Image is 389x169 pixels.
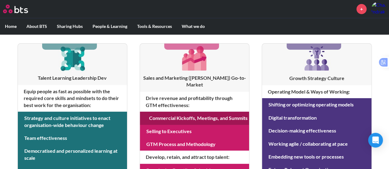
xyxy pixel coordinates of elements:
[356,4,367,14] a: +
[262,75,371,82] h3: Growth Strategy Culture
[22,18,52,34] label: About BTS
[177,18,210,34] label: What we do
[371,2,386,16] a: Profile
[180,44,209,73] img: [object Object]
[58,44,87,73] img: [object Object]
[3,5,39,13] a: Go home
[371,2,386,16] img: Chai Indrakamhang
[140,75,249,88] h3: Sales and Marketing ([PERSON_NAME]) Go-to-Market
[52,18,88,34] label: Sharing Hubs
[18,85,127,112] h4: Equip people as fast as possible with the required core skills and mindsets to do their best work...
[140,151,249,163] h4: Develop, retain, and attract top talent :
[132,18,177,34] label: Tools & Resources
[88,18,132,34] label: People & Learning
[3,5,28,13] img: BTS Logo
[140,92,249,112] h4: Drive revenue and profitability through GTM effectiveness :
[368,133,383,148] div: Open Intercom Messenger
[18,75,127,81] h3: Talent Learning Leadership Dev
[262,85,371,98] h4: Operating Model & Ways of Working :
[302,44,331,73] img: [object Object]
